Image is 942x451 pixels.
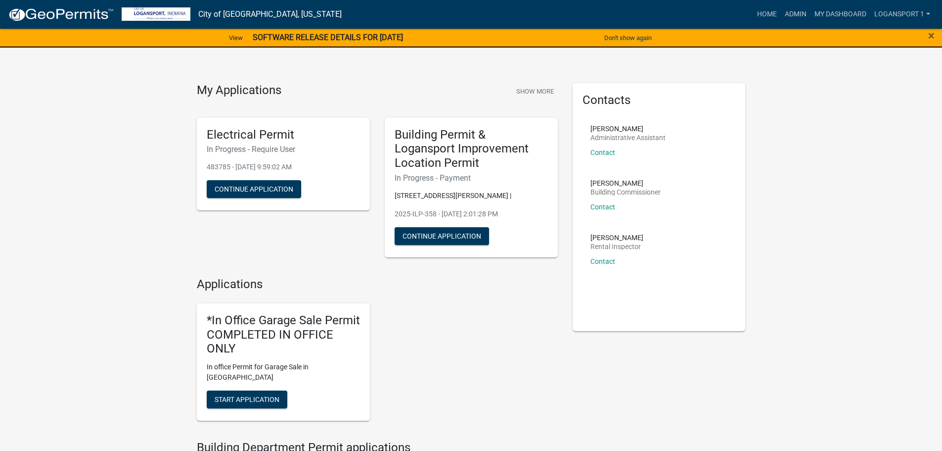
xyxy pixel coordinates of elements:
[600,30,656,46] button: Don't show again
[395,227,489,245] button: Continue Application
[197,277,558,292] h4: Applications
[207,391,287,408] button: Start Application
[197,83,281,98] h4: My Applications
[395,128,548,170] h5: Building Permit & Logansport Improvement Location Permit
[215,396,279,403] span: Start Application
[928,30,935,42] button: Close
[207,128,360,142] h5: Electrical Permit
[590,234,643,241] p: [PERSON_NAME]
[590,203,615,211] a: Contact
[870,5,934,24] a: Logansport 1
[512,83,558,100] button: Show More
[590,189,661,196] p: Building Commissioner
[590,149,615,156] a: Contact
[753,5,781,24] a: Home
[207,162,360,172] p: 483785 - [DATE] 9:59:02 AM
[207,145,360,154] h6: In Progress - Require User
[583,93,736,107] h5: Contacts
[590,134,666,141] p: Administrative Assistant
[590,257,615,265] a: Contact
[781,5,810,24] a: Admin
[395,209,548,219] p: 2025-ILP-358 - [DATE] 2:01:28 PM
[590,243,643,250] p: Rental Inspector
[225,30,247,46] a: View
[928,29,935,43] span: ×
[207,362,360,383] p: In office Permit for Garage Sale in [GEOGRAPHIC_DATA]
[810,5,870,24] a: My Dashboard
[198,6,342,23] a: City of [GEOGRAPHIC_DATA], [US_STATE]
[122,7,190,21] img: City of Logansport, Indiana
[207,180,301,198] button: Continue Application
[590,180,661,187] p: [PERSON_NAME]
[395,191,548,201] p: [STREET_ADDRESS][PERSON_NAME] |
[395,173,548,183] h6: In Progress - Payment
[590,125,666,132] p: [PERSON_NAME]
[207,313,360,356] h5: *In Office Garage Sale Permit COMPLETED IN OFFICE ONLY
[253,33,403,42] strong: SOFTWARE RELEASE DETAILS FOR [DATE]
